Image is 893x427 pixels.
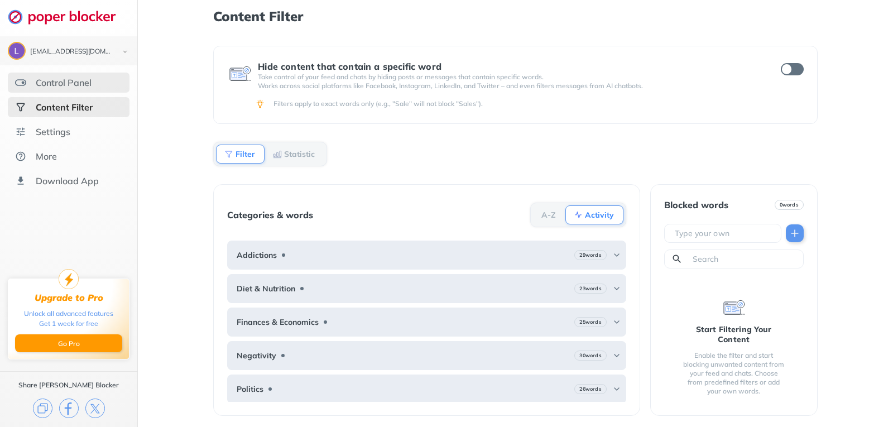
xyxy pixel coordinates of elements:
img: download-app.svg [15,175,26,186]
div: Hide content that contain a specific word [258,61,760,71]
img: features.svg [15,77,26,88]
b: 23 words [579,285,601,292]
div: teacherlori1986@gmail.com [30,48,113,56]
img: Filter [224,150,233,159]
img: ACg8ocISX6BTCMx3yNeCzcEhEseVlPcFOsxQZW5uToTY9_xDs3DB9g=s96-c [9,43,25,59]
div: Unlock all advanced features [24,309,113,319]
img: logo-webpage.svg [8,9,128,25]
b: A-Z [541,212,556,218]
img: social-selected.svg [15,102,26,113]
b: 26 words [579,385,601,393]
img: upgrade-to-pro.svg [59,269,79,289]
div: Filters apply to exact words only (e.g., "Sale" will not block "Sales"). [273,99,801,108]
img: chevron-bottom-black.svg [118,46,132,57]
h1: Content Filter [213,9,817,23]
div: Download App [36,175,99,186]
div: Upgrade to Pro [35,292,103,303]
input: Type your own [674,228,776,239]
div: Share [PERSON_NAME] Blocker [18,381,119,390]
div: Categories & words [227,210,313,220]
div: Blocked words [664,200,728,210]
input: Search [692,253,799,265]
b: Activity [585,212,614,218]
img: about.svg [15,151,26,162]
b: 0 words [780,201,799,209]
b: Finances & Economics [237,318,319,327]
b: Politics [237,385,263,394]
b: Addictions [237,251,277,260]
div: Control Panel [36,77,92,88]
div: More [36,151,57,162]
b: Diet & Nutrition [237,284,295,293]
img: facebook.svg [59,399,79,418]
p: Take control of your feed and chats by hiding posts or messages that contain specific words. [258,73,760,81]
div: Start Filtering Your Content [682,324,786,344]
img: x.svg [85,399,105,418]
button: Go Pro [15,334,122,352]
div: Enable the filter and start blocking unwanted content from your feed and chats. Choose from prede... [682,351,786,396]
p: Works across social platforms like Facebook, Instagram, LinkedIn, and Twitter – and even filters ... [258,81,760,90]
b: Negativity [237,351,276,360]
img: Statistic [273,150,282,159]
img: copy.svg [33,399,52,418]
div: Content Filter [36,102,93,113]
div: Settings [36,126,70,137]
b: Filter [236,151,255,157]
div: Get 1 week for free [39,319,98,329]
b: 30 words [579,352,601,359]
b: Statistic [284,151,315,157]
img: Activity [574,210,583,219]
b: 25 words [579,318,601,326]
b: 29 words [579,251,601,259]
img: settings.svg [15,126,26,137]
